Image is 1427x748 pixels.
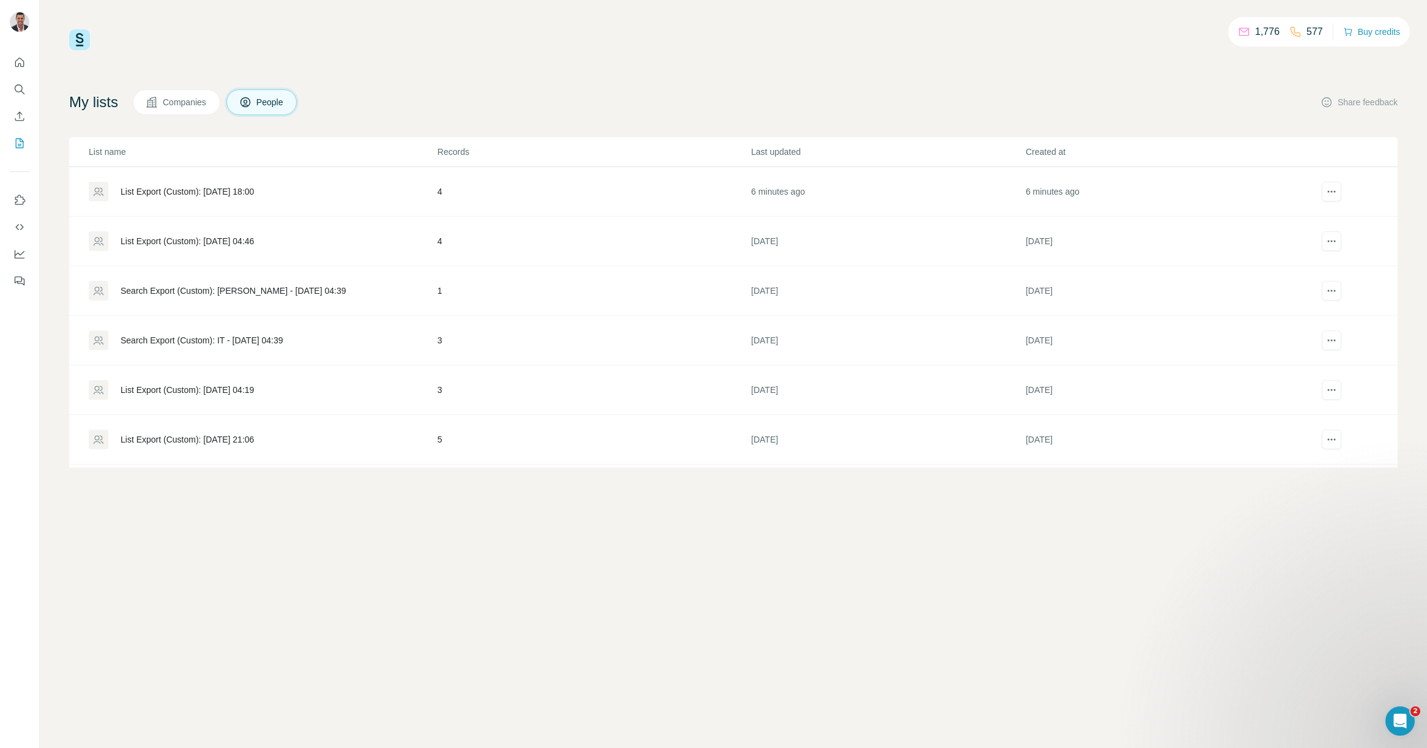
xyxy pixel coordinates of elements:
div: List Export (Custom): [DATE] 04:46 [121,235,254,247]
img: Avatar [10,12,29,32]
td: [DATE] [751,415,1026,465]
div: Search Export (Custom): IT - [DATE] 04:39 [121,334,283,346]
td: [DATE] [1025,415,1300,465]
td: [DATE] [751,365,1026,415]
td: 4 [437,217,751,266]
button: actions [1322,380,1341,400]
h4: My lists [69,92,118,112]
p: Created at [1026,146,1299,158]
p: List name [89,146,436,158]
button: Share feedback [1321,96,1398,108]
td: [DATE] [751,217,1026,266]
td: [DATE] [1025,465,1300,514]
div: List Export (Custom): [DATE] 21:06 [121,433,254,446]
td: 3 [437,365,751,415]
td: 6 minutes ago [751,167,1026,217]
td: 1 [437,266,751,316]
td: 6 minutes ago [1025,167,1300,217]
div: Search Export (Custom): [PERSON_NAME] - [DATE] 04:39 [121,285,346,297]
td: [DATE] [751,465,1026,514]
p: Last updated [751,146,1025,158]
button: Dashboard [10,243,29,265]
td: [DATE] [751,266,1026,316]
td: [DATE] [1025,365,1300,415]
button: actions [1322,281,1341,301]
td: [DATE] [1025,316,1300,365]
button: Quick start [10,51,29,73]
button: Use Surfe API [10,216,29,238]
div: List Export (Custom): [DATE] 04:19 [121,384,254,396]
button: Use Surfe on LinkedIn [10,189,29,211]
p: 577 [1306,24,1323,39]
img: Surfe Logo [69,29,90,50]
button: My lists [10,132,29,154]
iframe: Intercom live chat [1385,706,1415,736]
button: Search [10,78,29,100]
button: Buy credits [1343,23,1400,40]
p: Records [438,146,750,158]
div: List Export (Custom): [DATE] 18:00 [121,185,254,198]
td: [DATE] [751,316,1026,365]
button: actions [1322,331,1341,350]
span: Companies [163,96,207,108]
span: People [256,96,285,108]
button: Feedback [10,270,29,292]
button: actions [1322,231,1341,251]
td: 5 [437,415,751,465]
button: Enrich CSV [10,105,29,127]
button: actions [1322,182,1341,201]
button: actions [1322,430,1341,449]
td: 5 [437,465,751,514]
p: 1,776 [1255,24,1280,39]
td: 4 [437,167,751,217]
span: 2 [1410,706,1420,716]
td: [DATE] [1025,266,1300,316]
td: [DATE] [1025,217,1300,266]
td: 3 [437,316,751,365]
